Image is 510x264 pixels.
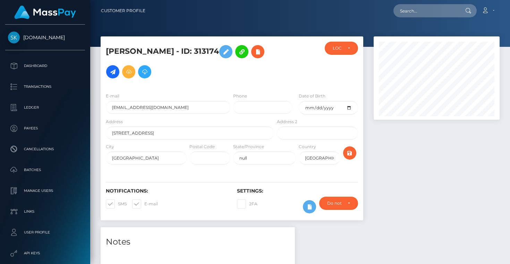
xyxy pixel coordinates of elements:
[237,188,358,194] h6: Settings:
[233,93,247,99] label: Phone
[299,144,316,150] label: Country
[5,99,85,116] a: Ledger
[5,78,85,95] a: Transactions
[106,199,127,208] label: SMS
[106,42,270,82] h5: [PERSON_NAME] - ID: 313174
[106,188,227,194] h6: Notifications:
[5,161,85,179] a: Batches
[8,61,82,71] p: Dashboard
[277,119,297,125] label: Address 2
[5,182,85,199] a: Manage Users
[132,199,158,208] label: E-mail
[5,203,85,220] a: Links
[8,165,82,175] p: Batches
[333,45,342,51] div: LOCKED
[327,201,342,206] div: Do not require
[237,199,257,208] label: 2FA
[106,144,114,150] label: City
[8,227,82,238] p: User Profile
[8,248,82,258] p: API Keys
[5,245,85,262] a: API Keys
[101,3,145,18] a: Customer Profile
[189,144,215,150] label: Postal Code
[14,6,76,19] img: MassPay Logo
[319,197,358,210] button: Do not require
[106,236,290,248] h4: Notes
[5,34,85,41] span: [DOMAIN_NAME]
[393,4,459,17] input: Search...
[325,42,358,55] button: LOCKED
[233,144,264,150] label: State/Province
[106,65,119,78] a: Initiate Payout
[106,119,123,125] label: Address
[5,120,85,137] a: Payees
[8,123,82,134] p: Payees
[8,102,82,113] p: Ledger
[299,93,325,99] label: Date of Birth
[8,32,20,43] img: Skin.Land
[5,224,85,241] a: User Profile
[5,140,85,158] a: Cancellations
[106,93,119,99] label: E-mail
[8,144,82,154] p: Cancellations
[8,186,82,196] p: Manage Users
[5,57,85,75] a: Dashboard
[8,206,82,217] p: Links
[8,82,82,92] p: Transactions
